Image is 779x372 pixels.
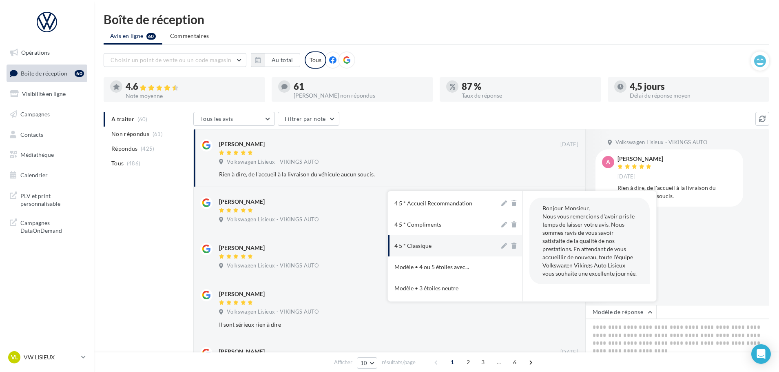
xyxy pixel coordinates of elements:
div: Boîte de réception [104,13,769,25]
span: Volkswagen Lisieux - VIKINGS AUTO [615,139,707,146]
div: [PERSON_NAME] [219,198,265,206]
span: (61) [153,131,163,137]
button: Modèle • 4 ou 5 étoiles avec... [388,256,500,278]
span: Médiathèque [20,151,54,158]
div: Tous [305,51,326,69]
div: 4 5 * Compliments [394,221,441,229]
div: 4 5 * Classique [394,242,432,250]
span: (486) [127,160,141,167]
span: Tous les avis [200,115,233,122]
span: Volkswagen Lisieux - VIKINGS AUTO [227,262,319,270]
span: Répondus [111,145,138,153]
a: Calendrier [5,167,89,184]
span: Calendrier [20,172,48,178]
div: 61 [294,82,427,91]
span: Contacts [20,131,43,138]
span: [DATE] [560,141,578,148]
a: Campagnes DataOnDemand [5,214,89,238]
div: [PERSON_NAME] [219,244,265,252]
div: Il sont sérieux rien à dire [219,321,525,329]
button: Modèle de réponse [586,305,657,319]
span: Commentaires [170,32,209,40]
div: [PERSON_NAME] [617,156,663,162]
span: 2 [462,356,475,369]
div: [PERSON_NAME] [219,347,265,356]
span: Bonjour Monsieur, Nous vous remercions d'avoir pris le temps de laisser votre avis. Nous sommes r... [542,205,637,277]
div: Rien à dire, de l'accueil à la livraison du véhicule aucun soucis. [617,184,737,200]
div: 4 5 * Accueil Recommandation [394,199,472,207]
span: Choisir un point de vente ou un code magasin [111,56,231,63]
button: Choisir un point de vente ou un code magasin [104,53,246,67]
div: [PERSON_NAME] non répondus [294,93,427,98]
div: Open Intercom Messenger [751,344,771,364]
span: [DATE] [617,173,635,180]
button: Tous les avis [193,112,275,126]
div: Délai de réponse moyen [630,93,763,98]
span: Tous [111,159,124,167]
div: [PERSON_NAME] [219,140,265,148]
span: Modèle • 4 ou 5 étoiles avec... [394,263,469,271]
p: VW LISIEUX [24,353,78,361]
a: Contacts [5,126,89,143]
a: PLV et print personnalisable [5,187,89,211]
span: VL [11,353,18,361]
button: Au total [265,53,300,67]
button: 4 5 * Classique [388,235,500,256]
a: Campagnes [5,106,89,123]
div: Note moyenne [126,93,259,99]
div: 4,5 jours [630,82,763,91]
span: 10 [361,360,367,366]
span: Opérations [21,49,50,56]
span: PLV et print personnalisable [20,190,84,208]
button: 4 5 * Accueil Recommandation [388,193,500,214]
span: Visibilité en ligne [22,90,66,97]
span: Volkswagen Lisieux - VIKINGS AUTO [227,216,319,223]
button: Modèle • 3 étoiles neutre [388,278,500,299]
span: Non répondus [111,130,149,138]
button: 4 5 * Compliments [388,214,500,235]
button: Au total [251,53,300,67]
span: 1 [446,356,459,369]
span: ... [492,356,505,369]
a: Boîte de réception60 [5,65,89,82]
div: [PERSON_NAME] [219,290,265,298]
div: 4.6 [126,82,259,91]
button: Filtrer par note [278,112,339,126]
span: Campagnes DataOnDemand [20,217,84,235]
button: 10 [357,357,378,369]
span: 3 [476,356,489,369]
div: Modèle • 3 étoiles neutre [394,284,458,292]
a: VL VW LISIEUX [7,350,87,365]
span: 6 [508,356,521,369]
div: Rien à dire, de l'accueil à la livraison du véhicule aucun soucis. [219,170,525,178]
div: 87 % [462,82,595,91]
span: (425) [141,145,155,152]
div: Taux de réponse [462,93,595,98]
span: A [606,158,610,166]
a: Visibilité en ligne [5,85,89,102]
div: 60 [75,70,84,77]
span: [DATE] [560,349,578,356]
a: Médiathèque [5,146,89,163]
span: Campagnes [20,111,50,118]
span: Afficher [334,359,352,366]
span: Volkswagen Lisieux - VIKINGS AUTO [227,308,319,316]
span: Boîte de réception [21,69,67,76]
span: Volkswagen Lisieux - VIKINGS AUTO [227,158,319,166]
a: Opérations [5,44,89,61]
span: résultats/page [382,359,416,366]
